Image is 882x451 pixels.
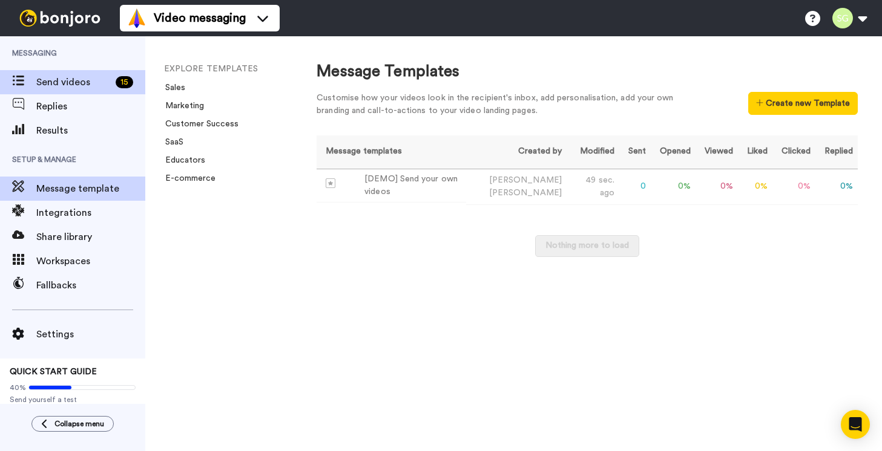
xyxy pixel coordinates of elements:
[317,60,858,83] div: Message Templates
[158,83,185,92] a: Sales
[651,169,696,204] td: 0 %
[772,135,815,169] th: Clicked
[158,120,239,128] a: Customer Success
[154,10,246,27] span: Video messaging
[54,419,104,429] span: Collapse menu
[619,135,651,169] th: Sent
[36,254,145,268] span: Workspaces
[36,75,111,89] span: Send videos
[466,135,567,169] th: Created by
[466,169,567,204] td: [PERSON_NAME]
[36,278,145,293] span: Fallbacks
[36,230,145,244] span: Share library
[15,10,105,27] img: bj-logo-header-white.svg
[738,135,772,169] th: Liked
[10,368,97,376] span: QUICK START GUIDE
[36,206,145,220] span: Integrations
[36,99,145,114] span: Replies
[748,92,858,115] button: Create new Template
[696,169,738,204] td: 0 %
[158,138,183,146] a: SaaS
[535,235,639,257] button: Nothing more to load
[158,174,216,183] a: E-commerce
[815,135,858,169] th: Replied
[696,135,738,169] th: Viewed
[158,156,205,164] a: Educators
[36,327,145,342] span: Settings
[36,123,145,138] span: Results
[127,8,146,28] img: vm-color.svg
[317,92,692,117] div: Customise how your videos look in the recipient's inbox, add personalisation, add your own brandi...
[10,383,26,392] span: 40%
[651,135,696,169] th: Opened
[619,169,651,204] td: 0
[489,189,562,197] span: [PERSON_NAME]
[326,178,335,188] img: demo-template.svg
[36,181,145,196] span: Message template
[158,102,204,110] a: Marketing
[317,135,466,169] th: Message templates
[31,416,114,432] button: Collapse menu
[10,395,136,404] span: Send yourself a test
[364,173,461,198] div: [DEMO] Send your own videos
[567,135,619,169] th: Modified
[567,169,619,204] td: 49 sec. ago
[116,76,133,88] div: 15
[738,169,772,204] td: 0 %
[772,169,815,204] td: 0 %
[841,410,870,439] div: Open Intercom Messenger
[815,169,858,204] td: 0 %
[164,63,327,76] li: EXPLORE TEMPLATES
